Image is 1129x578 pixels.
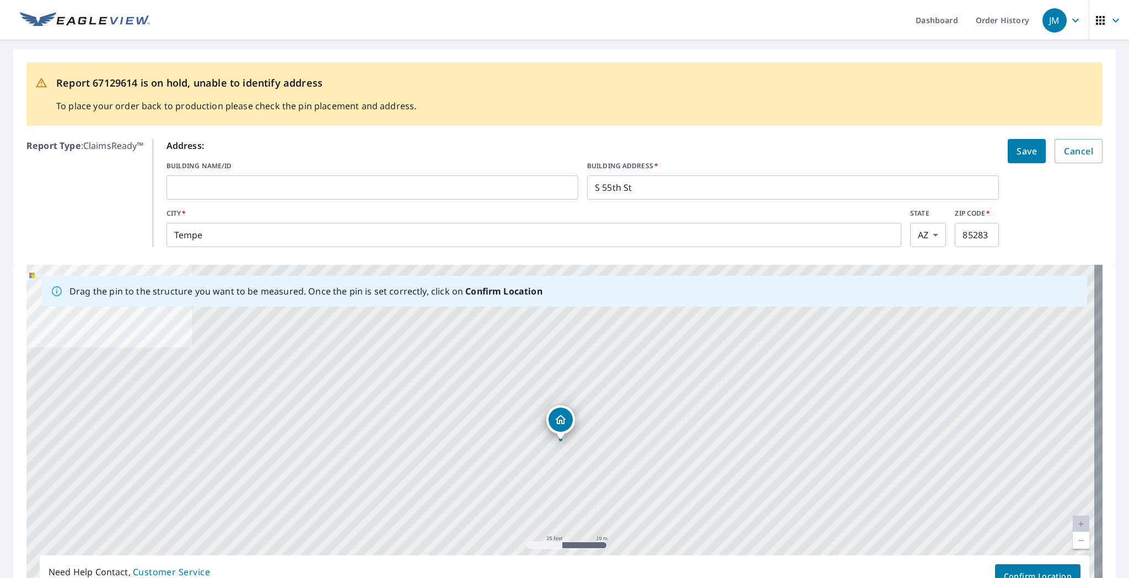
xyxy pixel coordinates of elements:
label: CITY [166,208,901,218]
p: Drag the pin to the structure you want to be measured. Once the pin is set correctly, click on [69,285,542,298]
div: JM [1042,8,1067,33]
p: Report 67129614 is on hold, unable to identify address [56,76,416,90]
button: Cancel [1055,139,1103,163]
label: BUILDING ADDRESS [587,161,999,171]
div: Dropped pin, building 1, Residential property, S 55th St Tempe, AZ 85283 [546,405,575,440]
button: Save [1008,139,1046,163]
a: Current Level 20, Zoom In Disabled [1073,516,1089,532]
a: Current Level 20, Zoom Out [1073,532,1089,549]
b: Report Type [26,140,81,152]
span: Cancel [1064,143,1093,159]
b: Confirm Location [465,285,542,297]
label: ZIP CODE [955,208,999,218]
img: EV Logo [20,12,150,29]
div: AZ [910,223,946,247]
p: Address: [166,139,999,152]
p: : ClaimsReady™ [26,139,144,247]
label: STATE [910,208,946,218]
label: BUILDING NAME/ID [166,161,578,171]
span: Save [1017,143,1037,159]
p: To place your order back to production please check the pin placement and address. [56,99,416,113]
em: AZ [918,230,928,240]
